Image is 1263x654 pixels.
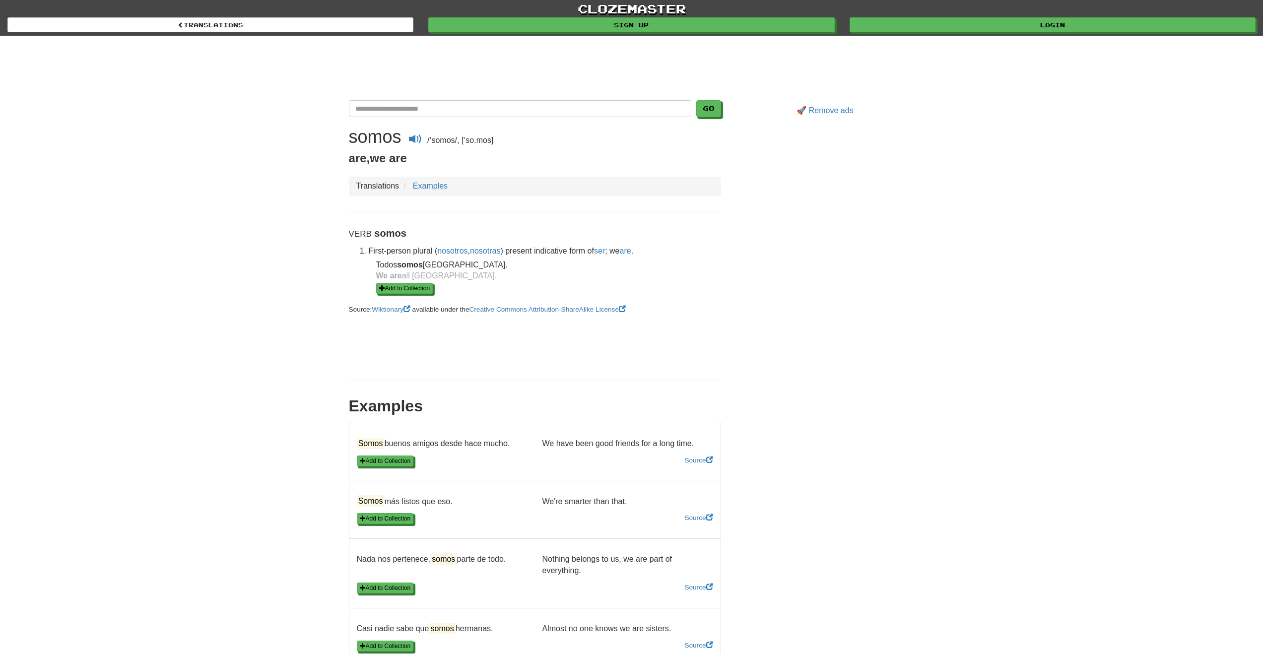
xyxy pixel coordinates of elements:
[349,127,721,150] div: /ˈsomos/, [ˈso.mos]
[349,554,535,565] p: Nada nos pertenece, parte de todo.
[437,247,467,255] a: nosotros
[357,438,385,449] mark: Somos
[594,247,605,255] a: ser
[349,623,535,635] p: Casi nadie sabe que hermanas.
[372,306,412,313] a: Wiktionary
[370,151,407,165] span: we are
[369,246,721,294] li: First-person plural ( , ) present indicative form of ; we .
[797,106,853,115] a: 🚀 Remove ads
[376,283,433,294] button: Add to Collection
[356,181,399,192] li: Translations
[349,395,721,418] div: Examples
[413,182,448,190] a: Examples
[684,514,713,522] a: Source
[696,100,721,117] button: Go
[535,496,721,508] p: We're smarter than that.
[429,623,456,634] mark: somos
[376,270,721,294] dd: all [GEOGRAPHIC_DATA].
[7,17,413,32] a: Translations
[403,131,427,150] button: Play audio somos
[357,513,414,524] button: Add to Collection
[349,306,626,313] small: Source: available under the
[349,229,372,239] small: Verb
[357,583,414,593] button: Add to Collection
[357,456,414,466] button: Add to Collection
[469,306,625,313] a: Creative Commons Attribution-ShareAlike License
[376,271,402,280] b: We are
[684,584,713,591] a: Source
[374,228,406,239] strong: somos
[397,261,423,269] b: somos
[430,553,457,565] mark: somos
[620,247,631,255] a: are
[349,100,691,117] input: Translate Spanish-English
[349,438,535,450] p: buenos amigos desde hace mucho.
[357,641,414,652] button: Add to Collection
[684,457,713,464] a: Source
[535,623,721,635] p: Almost no one knows we are sisters.
[850,17,1256,32] a: Login
[376,260,721,271] dt: Todos [GEOGRAPHIC_DATA].
[357,495,385,507] mark: Somos
[349,151,367,165] span: are
[535,554,721,577] p: Nothing belongs to us, we are part of everything.
[349,150,721,167] p: ,
[349,127,401,147] h1: somos
[428,17,834,32] a: Sign up
[349,496,535,508] p: más listos que eso.
[684,642,713,649] a: Source
[535,438,721,450] p: We have been good friends for a long time.
[470,247,500,255] a: nosotras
